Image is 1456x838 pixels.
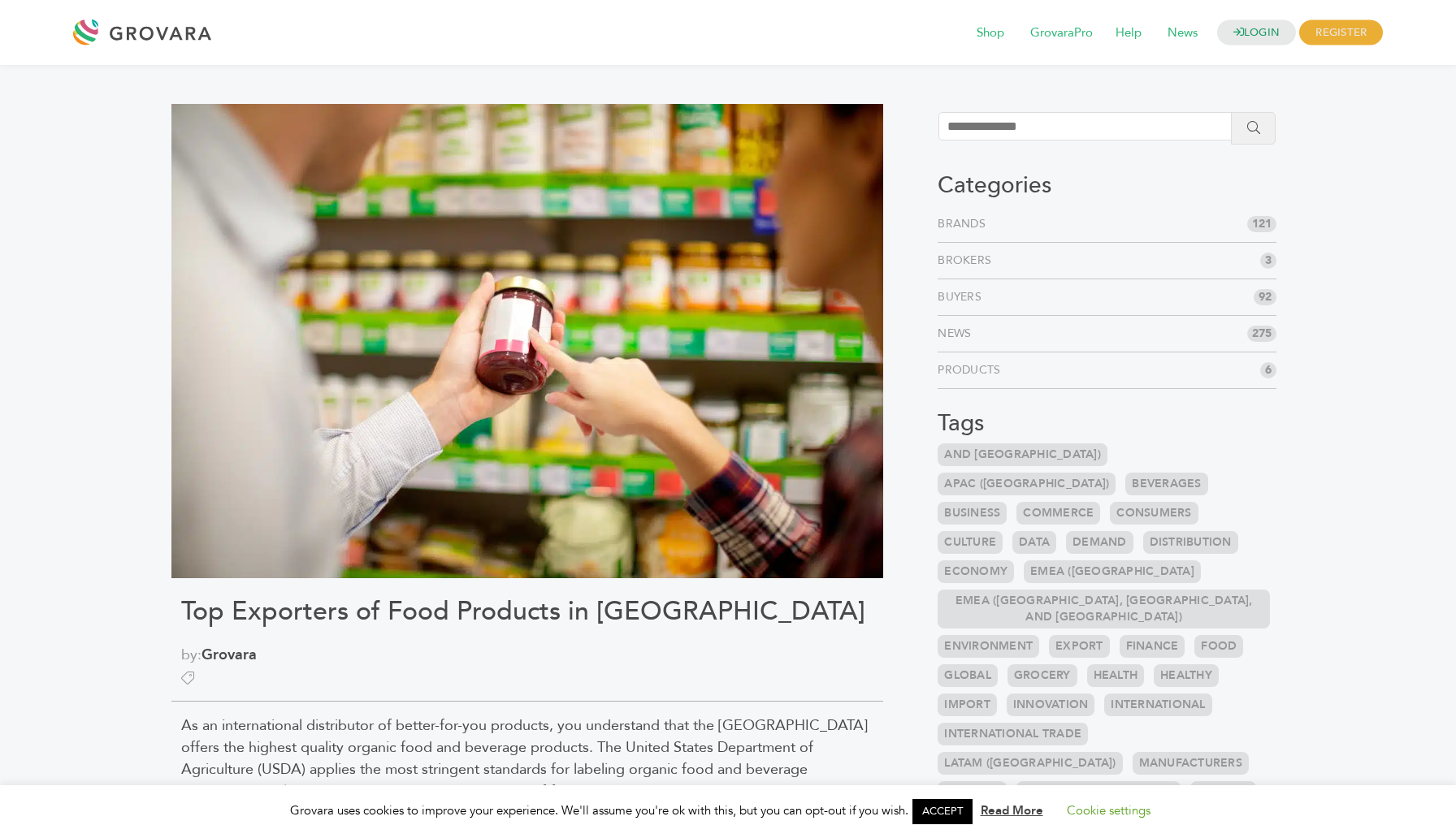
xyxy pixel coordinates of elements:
span: GrovaraPro [1019,18,1104,49]
a: Consumers [1110,502,1198,525]
span: Grovara uses cookies to improve your experience. We'll assume you're ok with this, but you can op... [290,802,1167,819]
a: Grovara [201,645,257,665]
span: News [1156,18,1209,49]
span: Shop [965,18,1016,49]
a: Import [938,693,997,716]
span: 3 [1260,253,1276,269]
a: Read More [981,802,1043,819]
a: Shop [965,24,1016,42]
a: Grocery [1007,664,1077,687]
span: REGISTER [1299,20,1383,45]
a: Business [938,502,1007,525]
a: Innovation [1007,693,1095,716]
a: GrovaraPro [1019,24,1104,42]
h3: Tags [938,410,1276,438]
a: International [1104,693,1211,716]
span: Help [1104,18,1153,49]
a: News [938,326,977,342]
a: Environment [938,635,1039,658]
a: Demand [1066,531,1133,554]
a: Products [938,362,1007,378]
a: Manufacturers [1133,752,1249,775]
span: 275 [1247,326,1276,342]
a: Markets [938,781,1007,804]
a: News [1156,24,1209,42]
span: 92 [1254,289,1276,305]
a: Healthy [1154,664,1219,687]
h3: Categories [938,172,1276,200]
a: Data [1012,531,1056,554]
span: 6 [1260,362,1276,378]
a: Natural [1190,781,1257,804]
a: Buyers [938,289,988,305]
a: Commerce [1016,502,1100,525]
a: Global [938,664,998,687]
a: and [GEOGRAPHIC_DATA]) [938,443,1107,466]
span: by: [181,644,873,666]
a: Finance [1120,635,1185,658]
a: Food [1194,635,1243,658]
a: Economy [938,560,1014,583]
a: Brands [938,216,992,232]
a: Help [1104,24,1153,42]
a: Health [1087,664,1145,687]
span: 121 [1247,216,1276,232]
a: LATAM ([GEOGRAPHIC_DATA]) [938,752,1122,775]
a: Cookie settings [1067,802,1150,819]
a: Culture [938,531,1003,554]
a: International Trade [938,723,1088,745]
a: Export [1049,635,1110,658]
a: APAC ([GEOGRAPHIC_DATA]) [938,473,1116,495]
a: EMEA ([GEOGRAPHIC_DATA] [1024,560,1201,583]
a: Brokers [938,253,998,269]
a: ACCEPT [912,799,973,824]
a: Beverages [1125,473,1207,495]
a: LOGIN [1217,20,1297,45]
h1: Top Exporters of Food Products in [GEOGRAPHIC_DATA] [181,596,873,627]
a: Distribution [1143,531,1238,554]
a: EMEA ([GEOGRAPHIC_DATA], [GEOGRAPHIC_DATA], and [GEOGRAPHIC_DATA]) [938,590,1270,628]
a: NA ([GEOGRAPHIC_DATA]) [1016,781,1181,804]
